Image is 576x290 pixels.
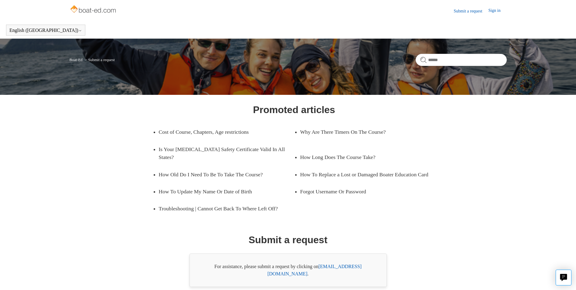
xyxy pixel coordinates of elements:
[159,200,294,217] a: Troubleshooting | Cannot Get Back To Where Left Off?
[454,8,488,14] a: Submit a request
[488,7,506,15] a: Sign in
[300,123,427,140] a: Why Are There Timers On The Course?
[159,123,285,140] a: Cost of Course, Chapters, Age restrictions
[300,149,427,166] a: How Long Does The Course Take?
[70,57,83,62] a: Boat-Ed
[556,270,571,285] button: Live chat
[159,183,285,200] a: How To Update My Name Or Date of Birth
[9,28,82,33] button: English ([GEOGRAPHIC_DATA])
[70,4,118,16] img: Boat-Ed Help Center home page
[249,233,328,247] h1: Submit a request
[416,54,507,66] input: Search
[159,141,294,166] a: Is Your [MEDICAL_DATA] Safety Certificate Valid In All States?
[84,57,115,62] li: Submit a request
[159,166,285,183] a: How Old Do I Need To Be To Take The Course?
[300,183,427,200] a: Forgot Username Or Password
[70,57,84,62] li: Boat-Ed
[189,254,387,287] div: For assistance, please submit a request by clicking on .
[300,166,436,183] a: How To Replace a Lost or Damaged Boater Education Card
[253,102,335,117] h1: Promoted articles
